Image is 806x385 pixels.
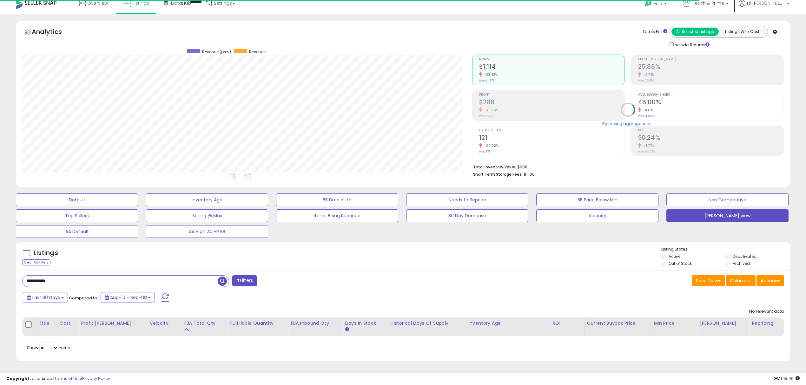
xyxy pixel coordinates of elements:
div: Historical Days Of Supply [391,320,463,327]
div: Profit [PERSON_NAME] [81,320,144,327]
label: Active [669,254,680,259]
div: FBA inbound Qty [291,320,340,327]
p: Listing States: [661,246,790,252]
button: AA High 24 HR BB [146,225,268,238]
a: Terms of Use [54,375,81,382]
button: BB Price Below Min [536,193,658,206]
button: Inventory Age [146,193,268,206]
div: Fulfillable Quantity [230,320,285,327]
button: Columns [726,275,756,286]
button: [PERSON_NAME] view [666,209,789,222]
div: Clear All Filters [22,259,50,265]
button: Save View [692,275,725,286]
h5: Analytics [32,27,74,38]
div: Cost [60,320,76,327]
div: ROI [552,320,582,327]
label: Out of Stock [669,261,692,266]
span: Revenue (prev) [202,49,231,55]
div: Days In Stock [345,320,385,327]
strong: Copyright [6,375,30,382]
button: Velocity [536,209,658,222]
div: No relevant data [749,309,784,315]
button: Actions [756,275,784,286]
div: Include Returns [665,41,717,48]
div: Retrieving aggregations.. [602,121,653,126]
span: Last 30 Days [32,294,60,301]
button: Listings With Cost [718,28,766,36]
div: Current Buybox Price [587,320,649,327]
div: FBA Total Qty [184,320,225,327]
div: Velocity [150,320,179,327]
span: Show: entries [27,345,73,351]
span: Compared to: [69,295,98,301]
button: Non Competitive [666,193,789,206]
a: Privacy Policy [82,375,110,382]
h5: Listings [34,249,58,258]
div: seller snap | | [6,376,110,382]
button: BB Drop in 7d [276,193,398,206]
button: Items Being Repriced [276,209,398,222]
button: Needs to Reprice [406,193,528,206]
button: Selling @ Max [146,209,268,222]
button: Last 30 Days [23,292,68,303]
div: Inventory Age [468,320,547,327]
button: Top Sellers [16,209,138,222]
button: 30 Day Decrease [406,209,528,222]
span: Aug-10 - Sep-08 [110,294,147,301]
span: Revenue [249,49,266,55]
button: AA Default [16,225,138,238]
span: Columns [730,277,750,284]
label: Deactivated [733,254,756,259]
span: 2025-10-10 15:46 GMT [774,375,800,382]
div: Totals For [643,29,667,35]
label: Archived [733,261,750,266]
div: Min Price [654,320,695,327]
button: Aug-10 - Sep-08 [101,292,155,303]
div: Repricing [752,320,781,327]
div: Title [39,320,54,327]
button: All Selected Listings [671,28,719,36]
small: Days In Stock. [345,327,349,332]
button: Default [16,193,138,206]
div: [PERSON_NAME] [700,320,746,327]
span: Help [654,1,662,6]
button: Filters [232,275,257,286]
